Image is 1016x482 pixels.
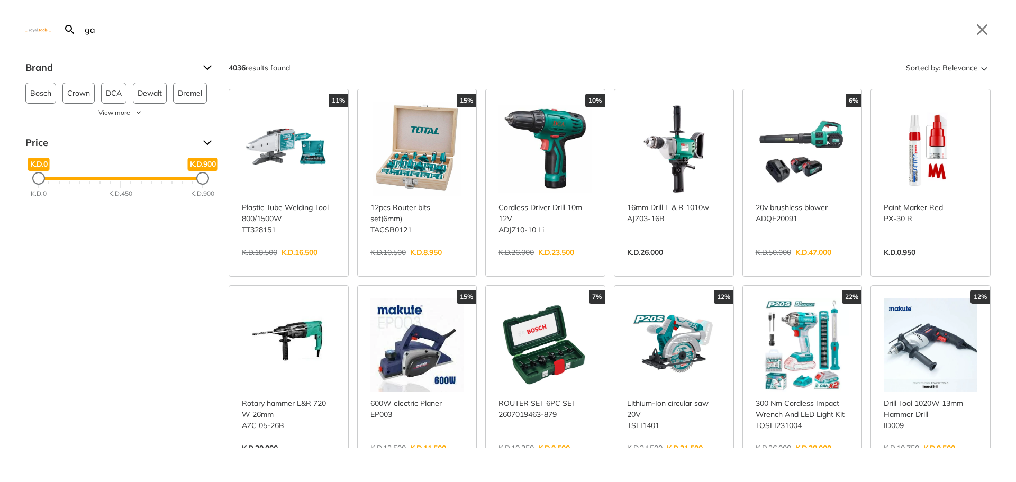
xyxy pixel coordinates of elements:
div: 15% [457,94,476,107]
div: K.D.450 [109,189,132,198]
div: 11% [329,94,348,107]
div: Maximum Price [196,172,209,185]
span: Dremel [178,83,202,103]
span: Dewalt [138,83,162,103]
div: Minimum Price [32,172,45,185]
button: Sorted by:Relevance Sort [904,59,991,76]
span: Crown [67,83,90,103]
div: 15% [457,290,476,304]
span: Brand [25,59,195,76]
svg: Search [63,23,76,36]
button: Crown [62,83,95,104]
div: 10% [585,94,605,107]
div: 12% [970,290,990,304]
div: 6% [846,94,861,107]
input: Search… [83,17,967,42]
div: K.D.0 [31,189,47,198]
span: View more [98,108,130,117]
strong: 4036 [229,63,246,72]
button: Close [974,21,991,38]
svg: Sort [978,61,991,74]
span: Relevance [942,59,978,76]
div: 7% [589,290,605,304]
button: Dewalt [133,83,167,104]
span: DCA [106,83,122,103]
button: Bosch [25,83,56,104]
div: 12% [714,290,733,304]
button: DCA [101,83,126,104]
div: K.D.900 [191,189,214,198]
button: View more [25,108,216,117]
div: 22% [842,290,861,304]
img: Close [25,27,51,32]
button: Dremel [173,83,207,104]
div: results found [229,59,290,76]
span: Price [25,134,195,151]
span: Bosch [30,83,51,103]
